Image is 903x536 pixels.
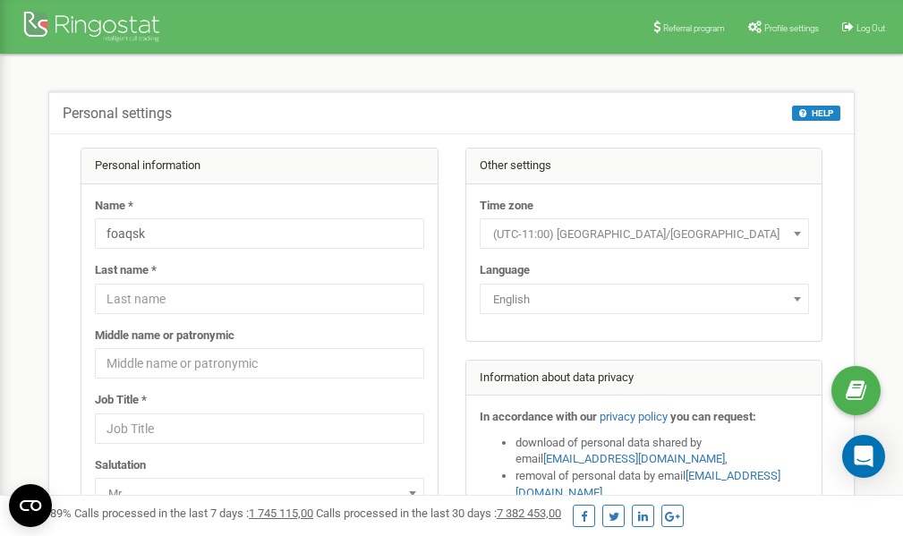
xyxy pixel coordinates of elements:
[95,478,424,508] span: Mr.
[316,506,561,520] span: Calls processed in the last 30 days :
[486,287,803,312] span: English
[466,149,822,184] div: Other settings
[480,410,597,423] strong: In accordance with our
[480,198,533,215] label: Time zone
[249,506,313,520] u: 1 745 115,00
[63,106,172,122] h5: Personal settings
[497,506,561,520] u: 7 382 453,00
[486,222,803,247] span: (UTC-11:00) Pacific/Midway
[792,106,840,121] button: HELP
[95,218,424,249] input: Name
[480,262,530,279] label: Language
[95,348,424,379] input: Middle name or patronymic
[670,410,756,423] strong: you can request:
[81,149,438,184] div: Personal information
[515,468,809,501] li: removal of personal data by email ,
[856,23,885,33] span: Log Out
[9,484,52,527] button: Open CMP widget
[95,413,424,444] input: Job Title
[764,23,819,33] span: Profile settings
[95,284,424,314] input: Last name
[515,435,809,468] li: download of personal data shared by email ,
[842,435,885,478] div: Open Intercom Messenger
[95,262,157,279] label: Last name *
[600,410,668,423] a: privacy policy
[466,361,822,396] div: Information about data privacy
[480,284,809,314] span: English
[480,218,809,249] span: (UTC-11:00) Pacific/Midway
[95,198,133,215] label: Name *
[543,452,725,465] a: [EMAIL_ADDRESS][DOMAIN_NAME]
[101,481,418,506] span: Mr.
[95,328,234,345] label: Middle name or patronymic
[74,506,313,520] span: Calls processed in the last 7 days :
[95,392,147,409] label: Job Title *
[95,457,146,474] label: Salutation
[663,23,725,33] span: Referral program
